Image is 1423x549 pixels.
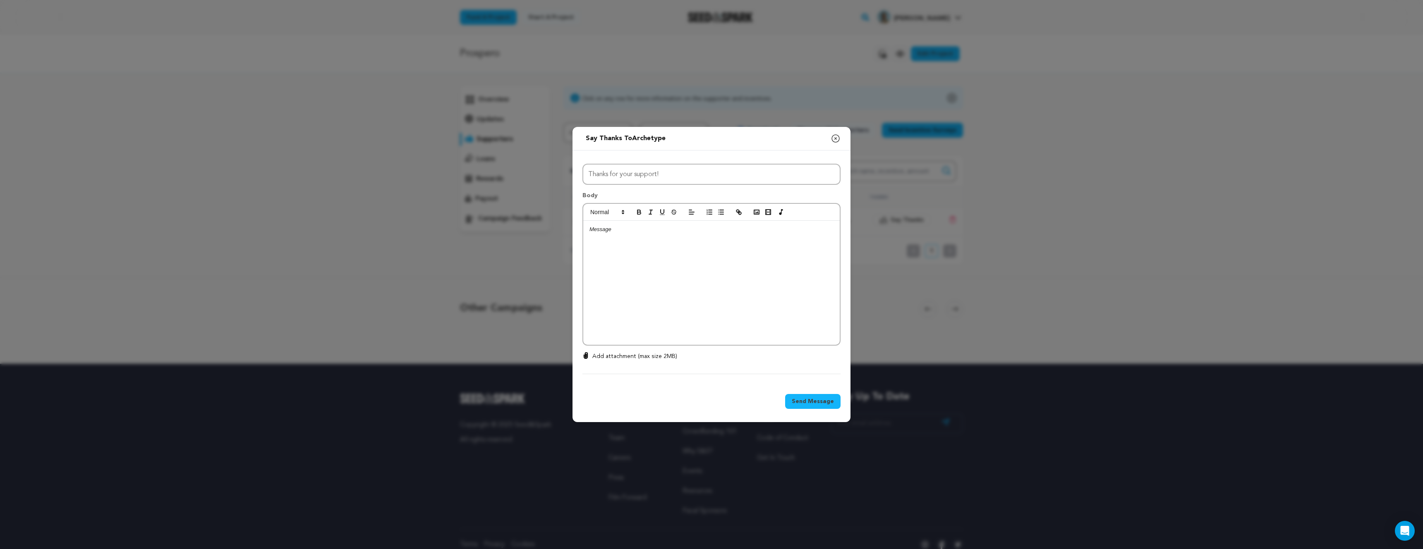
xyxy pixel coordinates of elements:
[586,134,666,143] div: Say thanks to
[792,397,834,406] span: Send Message
[582,191,841,203] p: Body
[785,394,841,409] button: Send Message
[592,352,677,360] p: Add attachment (max size 2MB)
[632,135,666,142] span: Archetype
[582,164,841,185] input: Subject
[1395,521,1415,541] div: Open Intercom Messenger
